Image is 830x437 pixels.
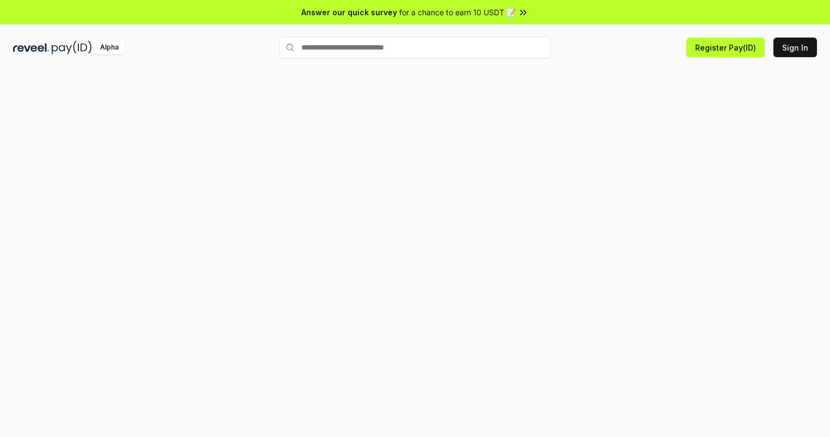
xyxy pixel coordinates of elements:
[399,7,516,18] span: for a chance to earn 10 USDT 📝
[94,41,125,54] div: Alpha
[301,7,397,18] span: Answer our quick survey
[773,38,817,57] button: Sign In
[686,38,765,57] button: Register Pay(ID)
[52,41,92,54] img: pay_id
[13,41,49,54] img: reveel_dark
